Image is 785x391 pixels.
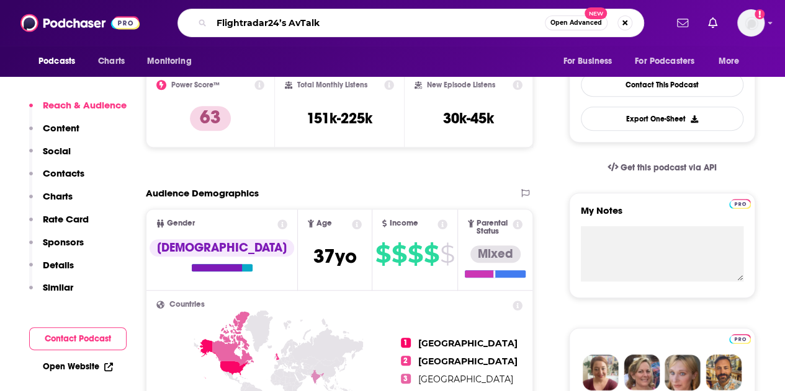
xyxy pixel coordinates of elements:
p: Sponsors [43,236,84,248]
button: Social [29,145,71,168]
h3: 151k-225k [307,109,372,128]
a: Open Website [43,361,113,372]
a: Get this podcast via API [598,152,727,183]
span: For Business [563,53,612,70]
a: Charts [90,50,132,73]
button: Reach & Audience [29,99,127,122]
h2: Total Monthly Listens [297,81,367,89]
div: Mixed [470,245,521,263]
span: Podcasts [38,53,75,70]
span: 1 [401,338,411,348]
a: Pro website [729,332,751,344]
p: Charts [43,190,73,202]
h2: Audience Demographics [146,187,259,199]
a: Contact This Podcast [581,72,743,97]
p: 63 [190,106,231,131]
p: Similar [43,281,73,293]
h3: 30k-45k [443,109,494,128]
span: $ [408,244,423,264]
span: [GEOGRAPHIC_DATA] [418,338,518,349]
button: Open AdvancedNew [545,15,608,30]
img: Jules Profile [665,354,701,390]
p: Social [43,145,71,157]
span: Income [389,219,418,227]
h2: Power Score™ [171,81,220,89]
img: Podchaser - Follow, Share and Rate Podcasts [20,11,140,35]
button: Rate Card [29,213,89,236]
span: Age [316,219,332,227]
span: Parental Status [477,219,510,235]
button: Contact Podcast [29,327,127,350]
p: Details [43,259,74,271]
button: open menu [554,50,627,73]
span: $ [440,244,454,264]
div: Search podcasts, credits, & more... [177,9,644,37]
img: Sydney Profile [583,354,619,390]
span: Open Advanced [550,20,602,26]
span: Charts [98,53,125,70]
button: open menu [138,50,207,73]
svg: Add a profile image [755,9,765,19]
span: $ [375,244,390,264]
span: Logged in as BrunswickDigital [737,9,765,37]
span: 3 [401,374,411,384]
button: Sponsors [29,236,84,259]
span: For Podcasters [635,53,694,70]
span: Get this podcast via API [621,162,717,173]
img: User Profile [737,9,765,37]
span: More [719,53,740,70]
span: [GEOGRAPHIC_DATA] [418,356,518,367]
button: Show profile menu [737,9,765,37]
p: Contacts [43,167,84,179]
button: Contacts [29,167,84,190]
button: open menu [710,50,755,73]
button: Content [29,122,79,145]
span: [GEOGRAPHIC_DATA] [418,374,513,385]
img: Podchaser Pro [729,199,751,209]
a: Show notifications dropdown [672,12,693,33]
p: Content [43,122,79,134]
div: [DEMOGRAPHIC_DATA] [150,239,294,257]
span: 37 yo [313,244,357,268]
p: Rate Card [43,213,89,225]
span: New [585,7,607,19]
p: Reach & Audience [43,99,127,111]
img: Jon Profile [706,354,742,390]
button: Export One-Sheet [581,107,743,131]
img: Barbara Profile [624,354,660,390]
span: Monitoring [147,53,191,70]
input: Search podcasts, credits, & more... [212,13,545,33]
label: My Notes [581,204,743,226]
img: Podchaser Pro [729,334,751,344]
button: open menu [30,50,91,73]
span: $ [424,244,439,264]
button: Similar [29,281,73,304]
h2: New Episode Listens [427,81,495,89]
span: Countries [169,301,205,309]
span: 2 [401,356,411,366]
button: Details [29,259,74,282]
span: Gender [167,219,195,227]
a: Show notifications dropdown [703,12,722,33]
button: open menu [627,50,712,73]
a: Pro website [729,197,751,209]
span: $ [392,244,406,264]
button: Charts [29,190,73,213]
